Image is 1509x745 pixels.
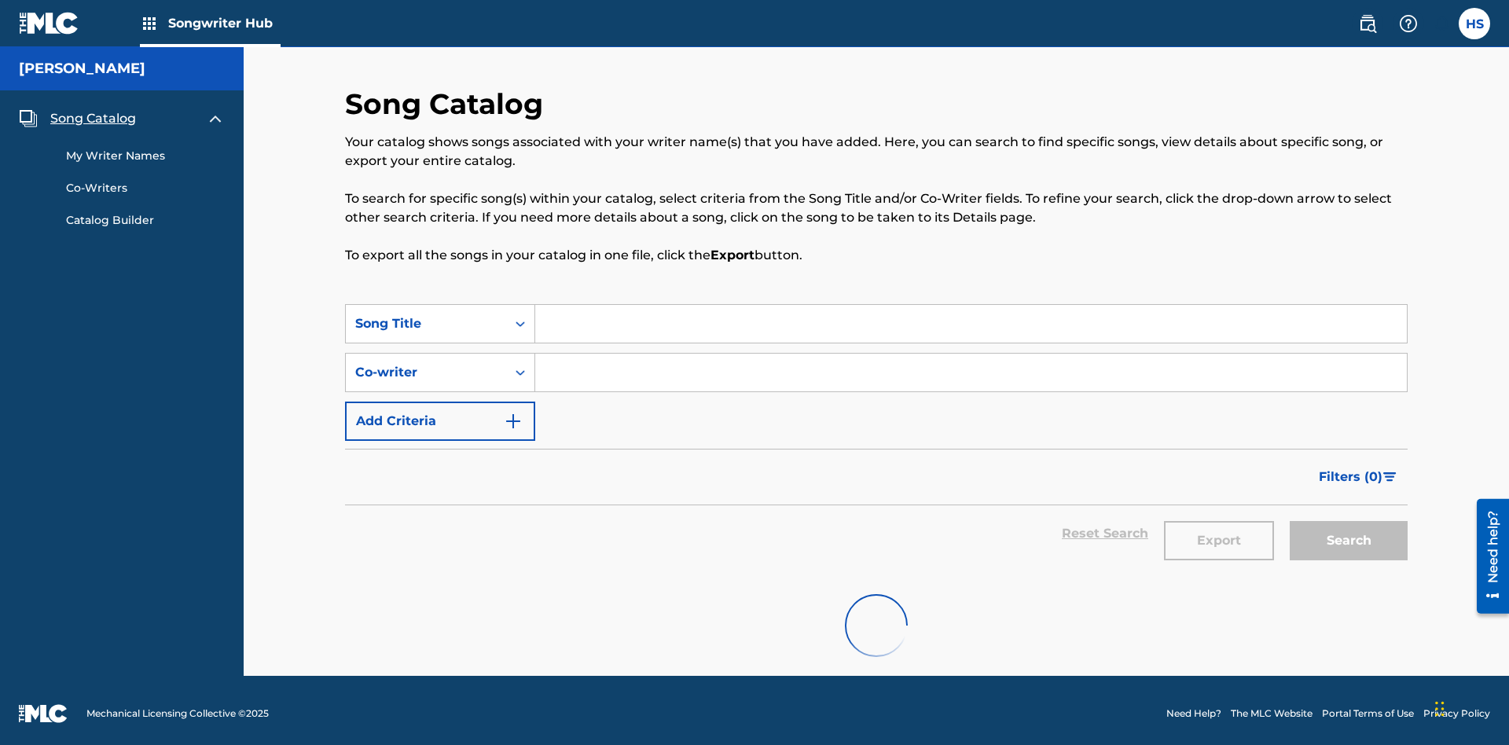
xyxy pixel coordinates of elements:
[1399,14,1418,33] img: help
[1430,670,1509,745] iframe: Chat Widget
[1309,457,1408,497] button: Filters (0)
[206,109,225,128] img: expand
[345,86,551,122] h2: Song Catalog
[345,133,1408,171] p: Your catalog shows songs associated with your writer name(s) that you have added. Here, you can s...
[1435,685,1445,732] div: Drag
[19,109,38,128] img: Song Catalog
[19,109,136,128] a: Song CatalogSong Catalog
[66,180,225,196] a: Co-Writers
[355,363,497,382] div: Co-writer
[1231,706,1313,721] a: The MLC Website
[140,14,159,33] img: Top Rightsholders
[345,189,1408,227] p: To search for specific song(s) within your catalog, select criteria from the Song Title and/or Co...
[345,304,1408,575] form: Search Form
[710,248,754,262] strong: Export
[19,60,145,78] h5: Lorna Singerton
[504,412,523,431] img: 9d2ae6d4665cec9f34b9.svg
[1393,8,1424,39] div: Help
[1322,706,1414,721] a: Portal Terms of Use
[19,12,79,35] img: MLC Logo
[1319,468,1382,486] span: Filters ( 0 )
[50,109,136,128] span: Song Catalog
[845,594,908,657] img: preloader
[66,212,225,229] a: Catalog Builder
[1434,16,1449,31] div: Notifications
[1459,8,1490,39] div: User Menu
[355,314,497,333] div: Song Title
[168,14,281,32] span: Songwriter Hub
[1352,8,1383,39] a: Public Search
[66,148,225,164] a: My Writer Names
[345,402,535,441] button: Add Criteria
[19,704,68,723] img: logo
[1423,706,1490,721] a: Privacy Policy
[1166,706,1221,721] a: Need Help?
[345,246,1408,265] p: To export all the songs in your catalog in one file, click the button.
[1465,493,1509,622] iframe: Resource Center
[86,706,269,721] span: Mechanical Licensing Collective © 2025
[1383,472,1397,482] img: filter
[1358,14,1377,33] img: search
